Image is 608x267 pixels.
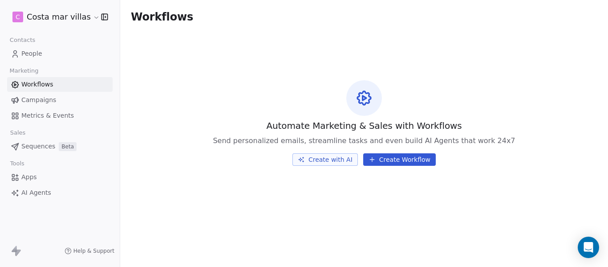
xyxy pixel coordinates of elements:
a: Metrics & Events [7,108,113,123]
span: Sequences [21,142,55,151]
span: Metrics & Events [21,111,74,120]
button: Create with AI [292,153,358,166]
a: Help & Support [65,247,114,255]
div: Open Intercom Messenger [578,237,599,258]
span: Campaigns [21,95,56,105]
span: Marketing [6,64,42,78]
span: Beta [59,142,77,151]
button: CCosta mar villas [11,9,95,25]
span: Automate Marketing & Sales with Workflows [266,119,462,132]
a: Campaigns [7,93,113,107]
span: People [21,49,42,58]
span: Sales [6,126,29,140]
button: Create Workflow [363,153,436,166]
span: Send personalized emails, streamline tasks and even build AI Agents that work 24x7 [213,136,515,146]
span: Help & Support [73,247,114,255]
span: AI Agents [21,188,51,197]
span: Tools [6,157,28,170]
a: Apps [7,170,113,185]
span: C [16,12,20,21]
a: AI Agents [7,185,113,200]
a: People [7,46,113,61]
a: SequencesBeta [7,139,113,154]
span: Workflows [131,11,193,23]
span: Apps [21,173,37,182]
a: Workflows [7,77,113,92]
span: Costa mar villas [27,11,91,23]
span: Contacts [6,33,39,47]
span: Workflows [21,80,53,89]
